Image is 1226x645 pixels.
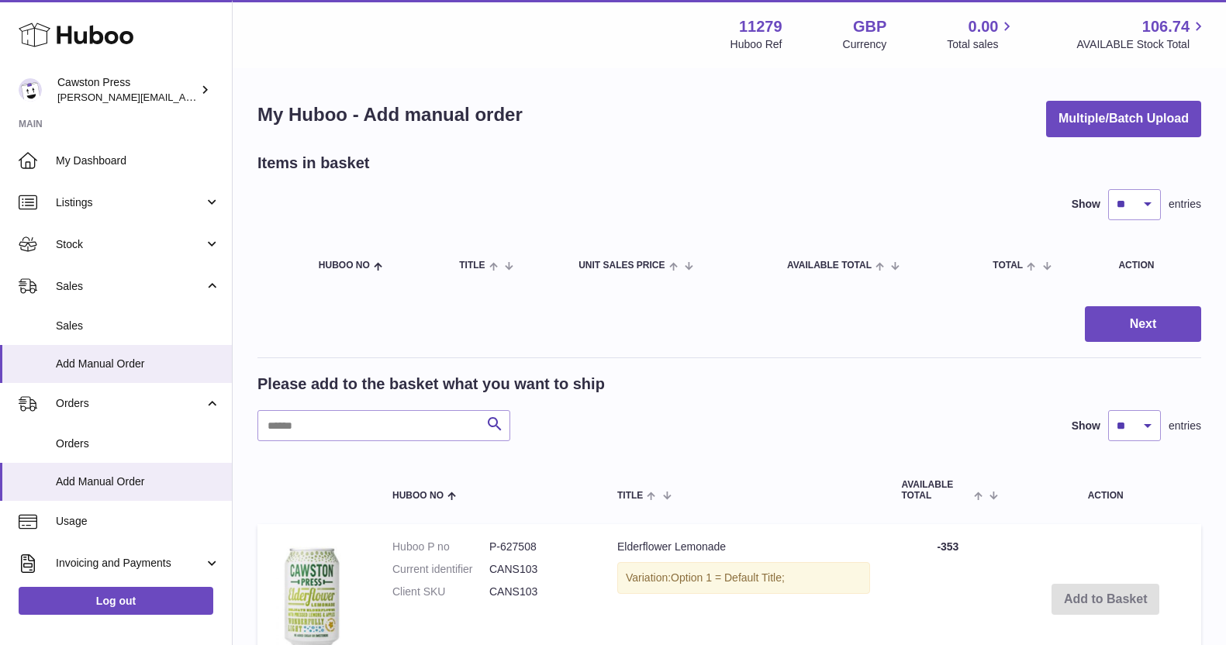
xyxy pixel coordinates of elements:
[1118,260,1186,271] div: Action
[1072,197,1100,212] label: Show
[1142,16,1190,37] span: 106.74
[739,16,782,37] strong: 11279
[1076,37,1207,52] span: AVAILABLE Stock Total
[56,195,204,210] span: Listings
[56,556,204,571] span: Invoicing and Payments
[1169,197,1201,212] span: entries
[853,16,886,37] strong: GBP
[843,37,887,52] div: Currency
[1072,419,1100,433] label: Show
[617,491,643,501] span: Title
[489,562,586,577] dd: CANS103
[787,260,872,271] span: AVAILABLE Total
[56,396,204,411] span: Orders
[56,153,220,168] span: My Dashboard
[730,37,782,52] div: Huboo Ref
[257,153,370,174] h2: Items in basket
[56,319,220,333] span: Sales
[257,374,605,395] h2: Please add to the basket what you want to ship
[1046,101,1201,137] button: Multiple/Batch Upload
[392,562,489,577] dt: Current identifier
[1169,419,1201,433] span: entries
[319,260,370,271] span: Huboo no
[56,436,220,451] span: Orders
[459,260,485,271] span: Title
[257,102,523,127] h1: My Huboo - Add manual order
[901,480,970,500] span: AVAILABLE Total
[56,237,204,252] span: Stock
[392,491,444,501] span: Huboo no
[1076,16,1207,52] a: 106.74 AVAILABLE Stock Total
[489,585,586,599] dd: CANS103
[19,78,42,102] img: thomas.carson@cawstonpress.com
[578,260,665,271] span: Unit Sales Price
[969,16,999,37] span: 0.00
[56,279,204,294] span: Sales
[57,75,197,105] div: Cawston Press
[1010,464,1201,516] th: Action
[392,540,489,554] dt: Huboo P no
[1085,306,1201,343] button: Next
[56,357,220,371] span: Add Manual Order
[489,540,586,554] dd: P-627508
[947,16,1016,52] a: 0.00 Total sales
[392,585,489,599] dt: Client SKU
[671,571,785,584] span: Option 1 = Default Title;
[617,562,870,594] div: Variation:
[57,91,394,103] span: [PERSON_NAME][EMAIL_ADDRESS][PERSON_NAME][DOMAIN_NAME]
[993,260,1023,271] span: Total
[19,587,213,615] a: Log out
[56,474,220,489] span: Add Manual Order
[947,37,1016,52] span: Total sales
[56,514,220,529] span: Usage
